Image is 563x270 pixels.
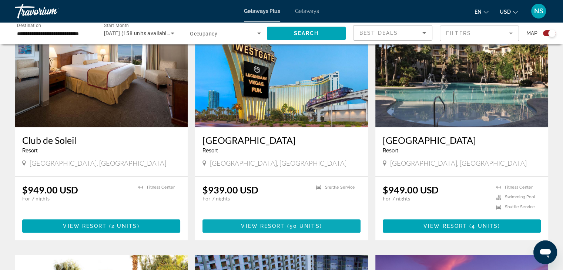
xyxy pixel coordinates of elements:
[294,30,319,36] span: Search
[472,223,498,229] span: 4 units
[500,6,518,17] button: Change currency
[202,148,218,153] span: Resort
[195,9,368,127] img: ii_wve1.jpg
[104,23,129,28] span: Start Month
[526,28,537,38] span: Map
[325,185,355,190] span: Shuttle Service
[383,219,541,233] button: View Resort(4 units)
[22,219,180,233] button: View Resort(2 units)
[529,3,548,19] button: User Menu
[534,7,543,15] span: NS
[440,25,519,41] button: Filter
[467,223,500,229] span: ( )
[505,185,533,190] span: Fitness Center
[505,195,535,199] span: Swimming Pool
[375,9,548,127] img: ii_tvv1.jpg
[202,135,361,146] a: [GEOGRAPHIC_DATA]
[63,223,107,229] span: View Resort
[359,30,398,36] span: Best Deals
[533,240,557,264] iframe: Button to launch messaging window
[22,148,38,153] span: Resort
[210,159,346,167] span: [GEOGRAPHIC_DATA], [GEOGRAPHIC_DATA]
[17,23,41,28] span: Destination
[383,195,489,202] p: For 7 nights
[383,148,398,153] span: Resort
[15,9,188,127] img: ii_cll2.jpg
[383,135,541,146] a: [GEOGRAPHIC_DATA]
[475,9,482,15] span: en
[202,184,258,195] p: $939.00 USD
[289,223,320,229] span: 50 units
[267,27,346,40] button: Search
[295,8,319,14] a: Getaways
[475,6,489,17] button: Change language
[22,135,180,146] a: Club de Soleil
[241,223,285,229] span: View Resort
[383,184,439,195] p: $949.00 USD
[500,9,511,15] span: USD
[147,185,175,190] span: Fitness Center
[423,223,467,229] span: View Resort
[202,219,361,233] button: View Resort(50 units)
[202,195,309,202] p: For 7 nights
[15,1,89,21] a: Travorium
[359,28,426,37] mat-select: Sort by
[107,223,140,229] span: ( )
[22,195,131,202] p: For 7 nights
[505,205,535,209] span: Shuttle Service
[111,223,137,229] span: 2 units
[22,184,78,195] p: $949.00 USD
[285,223,322,229] span: ( )
[190,31,217,37] span: Occupancy
[104,30,171,36] span: [DATE] (158 units available)
[390,159,527,167] span: [GEOGRAPHIC_DATA], [GEOGRAPHIC_DATA]
[244,8,280,14] a: Getaways Plus
[30,159,166,167] span: [GEOGRAPHIC_DATA], [GEOGRAPHIC_DATA]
